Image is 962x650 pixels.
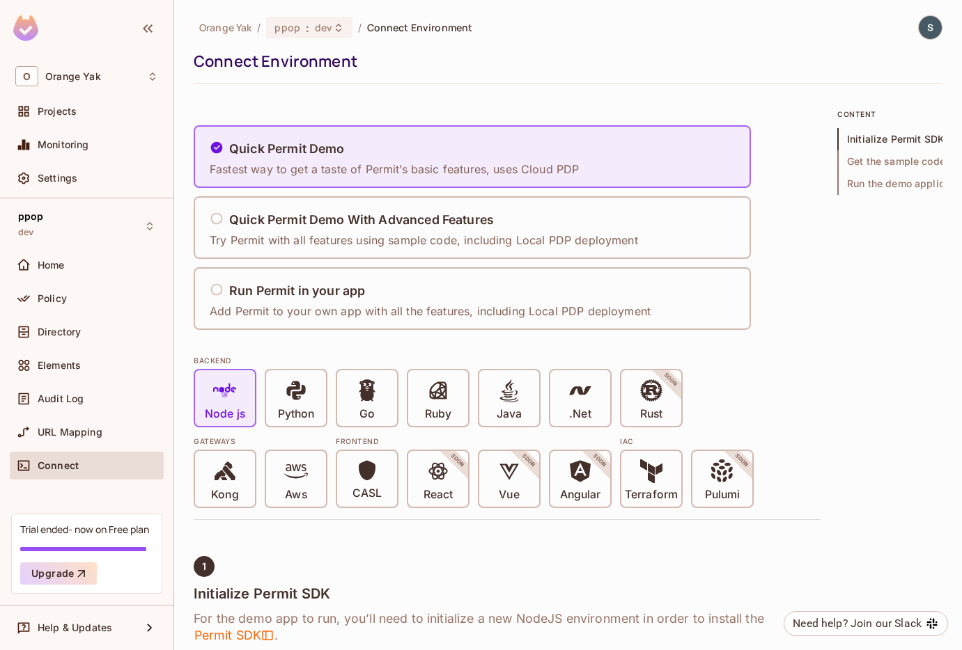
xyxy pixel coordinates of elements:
[359,407,375,421] p: Go
[38,326,81,338] span: Directory
[194,355,821,366] div: BACKEND
[38,360,81,371] span: Elements
[20,562,97,585] button: Upgrade
[560,488,601,502] p: Angular
[257,21,261,34] li: /
[336,436,612,447] div: Frontend
[425,407,451,421] p: Ruby
[38,260,65,271] span: Home
[194,610,821,644] h6: For the demo app to run, you’ll need to initialize a new NodeJS environment in order to install t...
[38,460,79,471] span: Connect
[315,21,332,34] span: dev
[919,16,942,39] img: shuvyankor@gmail.com
[229,142,345,156] h5: Quick Permit Demo
[210,232,638,248] p: Try Permit with all features using sample code, including Local PDP deployment
[202,561,206,572] span: 1
[278,407,314,421] p: Python
[38,106,77,117] span: Projects
[210,303,651,319] p: Add Permit to your own app with all the features, including Local PDP deployment
[194,585,821,602] h4: Initialize Permit SDK
[38,427,102,438] span: URL Mapping
[573,434,627,488] span: SOON
[194,436,327,447] div: Gateways
[358,21,362,34] li: /
[15,66,38,86] span: O
[620,436,754,447] div: IAC
[38,393,84,404] span: Audit Log
[229,284,365,298] h5: Run Permit in your app
[367,21,473,34] span: Connect Environment
[38,293,67,304] span: Policy
[210,161,579,177] p: Fastest way to get a taste of Permit’s basic features, uses Cloud PDP
[38,173,77,184] span: Settings
[430,434,485,488] span: SOON
[229,213,494,227] h5: Quick Permit Demo With Advanced Features
[640,407,662,421] p: Rust
[424,488,453,502] p: React
[13,15,38,41] img: SReyMgAAAABJRU5ErkJggg==
[837,109,942,120] p: content
[199,21,251,34] span: the active workspace
[305,22,310,33] span: :
[793,615,922,632] div: Need help? Join our Slack
[274,21,300,34] span: ppop
[705,488,740,502] p: Pulumi
[502,434,556,488] span: SOON
[205,407,245,421] p: Node js
[18,211,44,222] span: ppop
[569,407,591,421] p: .Net
[644,353,698,407] span: SOON
[18,227,33,238] span: dev
[194,51,936,72] div: Connect Environment
[285,488,307,502] p: Aws
[352,486,382,500] p: CASL
[497,407,522,421] p: Java
[499,488,519,502] p: Vue
[38,622,112,633] span: Help & Updates
[38,139,89,150] span: Monitoring
[20,523,149,536] div: Trial ended- now on Free plan
[45,71,101,82] span: Workspace: Orange Yak
[194,627,274,644] span: Permit SDK
[625,488,678,502] p: Terraform
[211,488,238,502] p: Kong
[715,434,769,488] span: SOON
